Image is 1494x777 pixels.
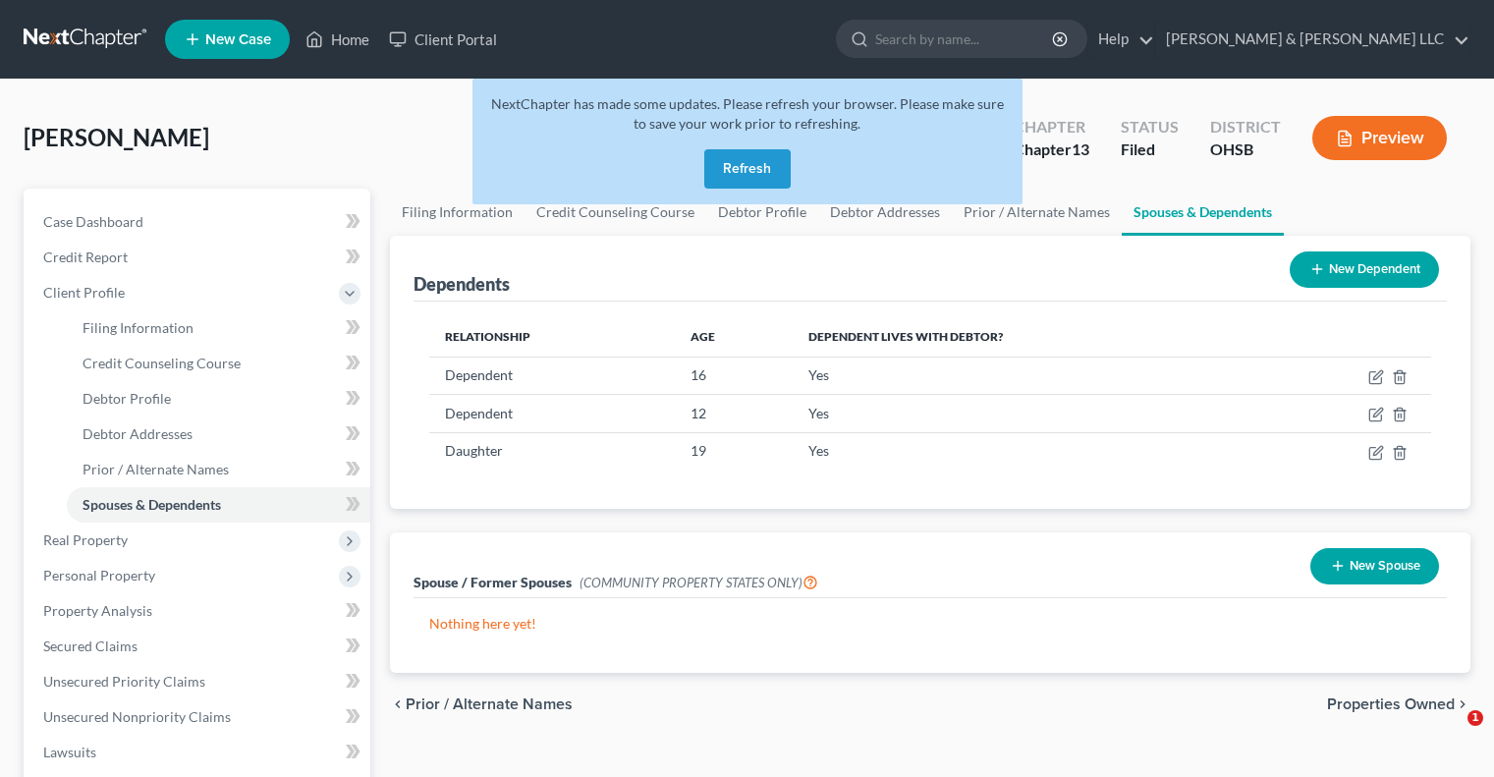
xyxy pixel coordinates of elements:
[793,395,1267,432] td: Yes
[429,317,675,357] th: Relationship
[28,699,370,735] a: Unsecured Nonpriority Claims
[83,496,221,513] span: Spouses & Dependents
[429,614,1431,634] p: Nothing here yet!
[43,249,128,265] span: Credit Report
[83,355,241,371] span: Credit Counseling Course
[83,461,229,477] span: Prior / Alternate Names
[67,416,370,452] a: Debtor Addresses
[675,432,793,470] td: 19
[429,395,675,432] td: Dependent
[1310,548,1439,584] button: New Spouse
[67,452,370,487] a: Prior / Alternate Names
[1072,139,1089,158] span: 13
[67,310,370,346] a: Filing Information
[406,696,573,712] span: Prior / Alternate Names
[28,629,370,664] a: Secured Claims
[43,673,205,690] span: Unsecured Priority Claims
[952,189,1122,236] a: Prior / Alternate Names
[43,567,155,583] span: Personal Property
[1014,139,1089,161] div: Chapter
[1290,251,1439,288] button: New Dependent
[43,708,231,725] span: Unsecured Nonpriority Claims
[1121,139,1179,161] div: Filed
[28,240,370,275] a: Credit Report
[24,123,209,151] span: [PERSON_NAME]
[67,346,370,381] a: Credit Counseling Course
[580,575,818,590] span: (COMMUNITY PROPERTY STATES ONLY)
[491,95,1004,132] span: NextChapter has made some updates. Please refresh your browser. Please make sure to save your wor...
[67,381,370,416] a: Debtor Profile
[1427,710,1474,757] iframe: Intercom live chat
[205,32,271,47] span: New Case
[28,593,370,629] a: Property Analysis
[1455,696,1470,712] i: chevron_right
[875,21,1055,57] input: Search by name...
[1312,116,1447,160] button: Preview
[429,357,675,394] td: Dependent
[28,664,370,699] a: Unsecured Priority Claims
[28,735,370,770] a: Lawsuits
[43,602,152,619] span: Property Analysis
[414,574,572,590] span: Spouse / Former Spouses
[83,425,193,442] span: Debtor Addresses
[675,357,793,394] td: 16
[1210,116,1281,139] div: District
[1156,22,1469,57] a: [PERSON_NAME] & [PERSON_NAME] LLC
[429,432,675,470] td: Daughter
[390,696,406,712] i: chevron_left
[793,317,1267,357] th: Dependent lives with debtor?
[675,317,793,357] th: Age
[379,22,507,57] a: Client Portal
[675,395,793,432] td: 12
[43,531,128,548] span: Real Property
[67,487,370,523] a: Spouses & Dependents
[793,432,1267,470] td: Yes
[83,319,194,336] span: Filing Information
[296,22,379,57] a: Home
[43,213,143,230] span: Case Dashboard
[43,638,138,654] span: Secured Claims
[83,390,171,407] span: Debtor Profile
[1210,139,1281,161] div: OHSB
[1014,116,1089,139] div: Chapter
[1467,710,1483,726] span: 1
[1122,189,1284,236] a: Spouses & Dependents
[1327,696,1455,712] span: Properties Owned
[793,357,1267,394] td: Yes
[43,284,125,301] span: Client Profile
[1121,116,1179,139] div: Status
[1088,22,1154,57] a: Help
[43,744,96,760] span: Lawsuits
[28,204,370,240] a: Case Dashboard
[414,272,510,296] div: Dependents
[390,189,525,236] a: Filing Information
[390,696,573,712] button: chevron_left Prior / Alternate Names
[1327,696,1470,712] button: Properties Owned chevron_right
[704,149,791,189] button: Refresh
